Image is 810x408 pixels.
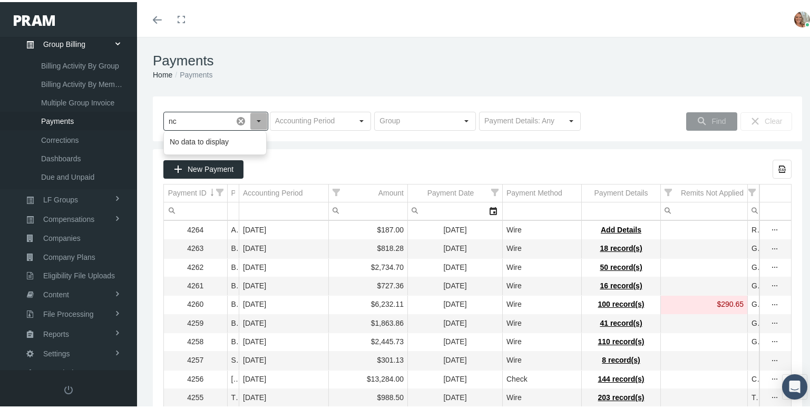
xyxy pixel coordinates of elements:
[227,182,239,200] td: Column Payment From (Responsible Party)
[748,368,760,386] td: Check # 2634
[43,227,81,245] span: Companies
[41,129,79,147] span: Corrections
[239,312,329,331] td: [DATE]
[748,200,760,218] td: Filter cell
[748,386,760,405] td: Tru Health - THGVRTSCO1
[600,279,642,288] span: 16 record(s)
[782,372,807,397] div: Open Intercom Messenger
[333,353,404,363] div: $301.13
[503,238,582,256] td: Wire
[239,386,329,405] td: [DATE]
[766,297,783,308] div: Show Payment actions
[601,224,641,232] span: Add Details
[43,343,70,361] span: Settings
[766,260,783,271] div: more
[766,335,783,345] div: Show Payment actions
[661,200,747,218] input: Filter cell
[408,238,503,256] td: [DATE]
[794,9,810,25] img: S_Profile_Picture_15372.jpg
[239,182,329,200] td: Column Accounting Period
[43,362,96,380] span: PHI Disclosures
[227,331,239,349] td: BSI (BENEFIT SOURCE INC)
[748,294,760,312] td: Group 1750
[239,294,329,312] td: [DATE]
[748,187,756,194] span: Show filter options for column 'Description'
[227,238,239,256] td: BSI (BENEFIT SOURCE INC)
[506,186,562,196] div: Payment Method
[333,316,404,326] div: $1,863.86
[748,275,760,294] td: Group 5950 Hope Network
[503,331,582,349] td: Wire
[408,368,503,386] td: [DATE]
[329,200,407,218] input: Filter cell
[408,331,503,349] td: [DATE]
[164,331,227,349] td: 4258
[153,69,172,77] a: Home
[661,182,748,200] td: Column Remits Not Applied
[227,386,239,405] td: TRU HEALTH GROUP
[239,219,329,238] td: [DATE]
[503,294,582,312] td: Wire
[408,275,503,294] td: [DATE]
[333,223,404,233] div: $187.00
[43,303,94,321] span: File Processing
[41,166,94,184] span: Due and Unpaid
[163,158,243,177] div: New Payment
[748,238,760,256] td: Group 6250 Top Notch
[43,208,94,226] span: Compensations
[503,349,582,368] td: Wire
[766,223,783,234] div: more
[333,260,404,270] div: $2,734.70
[164,294,227,312] td: 4260
[164,312,227,331] td: 4259
[250,110,268,128] div: Select
[766,223,783,234] div: Show Payment actions
[163,158,792,177] div: Data grid toolbar
[598,298,645,306] span: 100 record(s)
[164,182,227,200] td: Column Payment ID
[408,294,503,312] td: [DATE]
[43,323,69,341] span: Reports
[227,219,239,238] td: ADMINISTRATIVE CONCEPTS INC (ACI)
[168,186,207,196] div: Payment ID
[582,182,661,200] td: Column Payment Details
[598,335,645,344] span: 110 record(s)
[239,368,329,386] td: [DATE]
[164,256,227,275] td: 4262
[227,349,239,368] td: SASID INSURANCE DEVELOPMENT
[43,284,69,302] span: Content
[766,316,783,327] div: more
[766,298,783,308] div: more
[164,275,227,294] td: 4261
[227,312,239,331] td: BSI (BENEFIT SOURCE INC)
[766,391,783,401] div: more
[503,386,582,405] td: Wire
[41,110,74,128] span: Payments
[602,354,640,362] span: 8 record(s)
[503,312,582,331] td: Wire
[41,92,114,110] span: Multiple Group Invoice
[408,312,503,331] td: [DATE]
[41,55,119,73] span: Billing Activity By Group
[594,186,648,196] div: Payment Details
[239,238,329,256] td: [DATE]
[766,391,783,401] div: Show Payment actions
[243,186,303,196] div: Accounting Period
[353,110,370,128] div: Select
[164,238,227,256] td: 4263
[766,279,783,289] div: Show Payment actions
[408,182,503,200] td: Column Payment Date
[333,335,404,345] div: $2,445.73
[164,200,227,218] input: Filter cell
[408,200,484,218] input: Filter cell
[43,189,78,207] span: LF Groups
[164,349,227,368] td: 4257
[503,368,582,386] td: Check
[766,316,783,327] div: Show Payment actions
[766,354,783,364] div: more
[503,256,582,275] td: Wire
[773,158,792,177] div: Export all data to Excel
[766,335,783,345] div: more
